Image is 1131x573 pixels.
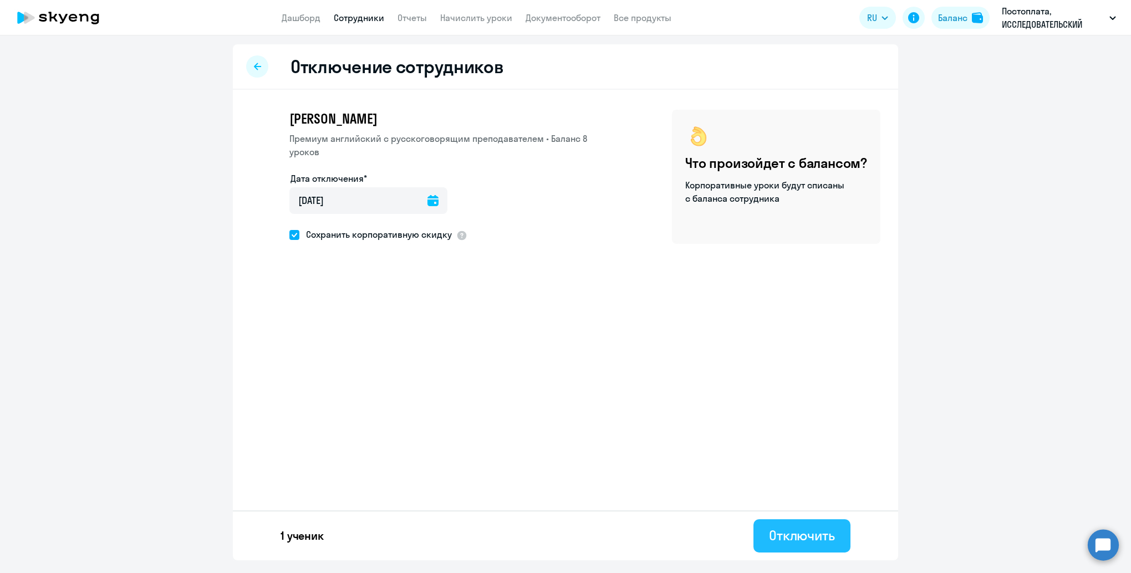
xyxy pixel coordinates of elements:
[859,7,896,29] button: RU
[398,12,427,23] a: Отчеты
[289,187,447,214] input: дд.мм.гггг
[281,528,324,544] p: 1 ученик
[685,123,712,150] img: ok
[972,12,983,23] img: balance
[289,110,377,127] span: [PERSON_NAME]
[685,154,867,172] h4: Что произойдет с балансом?
[931,7,990,29] button: Балансbalance
[291,172,367,185] label: Дата отключения*
[867,11,877,24] span: RU
[614,12,671,23] a: Все продукты
[769,526,835,544] div: Отключить
[299,228,452,241] span: Сохранить корпоративную скидку
[685,178,846,205] p: Корпоративные уроки будут списаны с баланса сотрудника
[291,55,503,78] h2: Отключение сотрудников
[938,11,967,24] div: Баланс
[753,519,850,552] button: Отключить
[334,12,384,23] a: Сотрудники
[282,12,320,23] a: Дашборд
[526,12,600,23] a: Документооборот
[1002,4,1105,31] p: Постоплата, ИССЛЕДОВАТЕЛЬСКИЙ ЦЕНТР [GEOGRAPHIC_DATA], ООО
[289,132,615,158] p: Премиум английский с русскоговорящим преподавателем • Баланс 8 уроков
[440,12,512,23] a: Начислить уроки
[996,4,1122,31] button: Постоплата, ИССЛЕДОВАТЕЛЬСКИЙ ЦЕНТР [GEOGRAPHIC_DATA], ООО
